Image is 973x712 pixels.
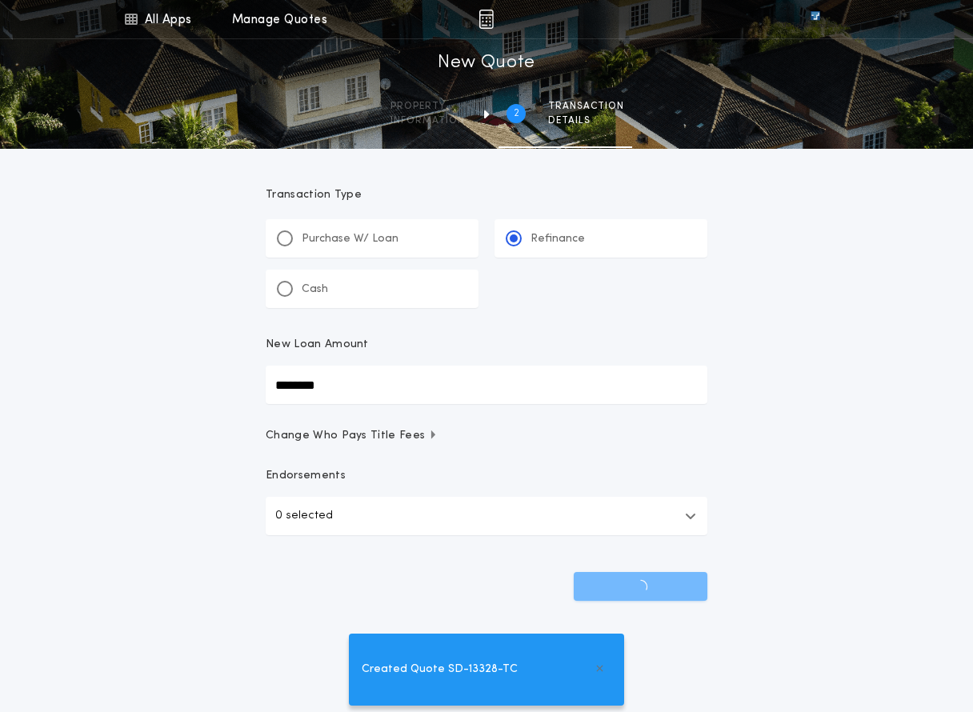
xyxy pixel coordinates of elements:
[266,428,438,444] span: Change Who Pays Title Fees
[302,282,328,298] p: Cash
[362,661,518,678] span: Created Quote SD-13328-TC
[390,100,465,113] span: Property
[266,468,707,484] p: Endorsements
[438,50,535,76] h1: New Quote
[478,10,494,29] img: img
[390,114,465,127] span: information
[302,231,398,247] p: Purchase W/ Loan
[266,187,707,203] p: Transaction Type
[266,337,369,353] p: New Loan Amount
[782,11,849,27] img: vs-icon
[275,506,333,526] p: 0 selected
[548,114,624,127] span: details
[548,100,624,113] span: Transaction
[514,107,519,120] h2: 2
[266,366,707,404] input: New Loan Amount
[531,231,585,247] p: Refinance
[266,497,707,535] button: 0 selected
[266,428,707,444] button: Change Who Pays Title Fees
